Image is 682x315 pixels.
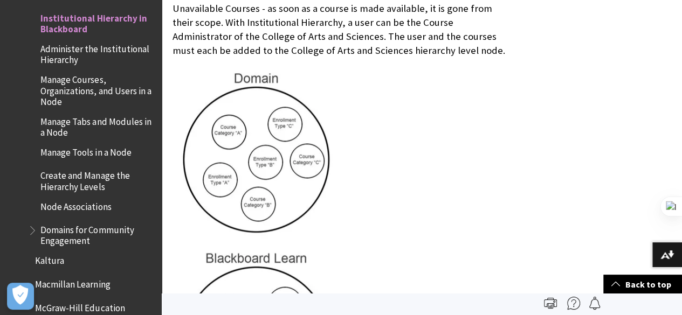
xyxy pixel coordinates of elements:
img: Print [544,297,557,310]
span: Administer the Institutional Hierarchy [40,40,154,66]
a: Back to top [603,275,682,295]
span: Create and Manage the Hierarchy Levels [40,167,154,192]
span: McGraw-Hill Education [35,299,125,313]
span: Domains for Community Engagement [40,221,154,247]
span: Manage Tabs and Modules in a Node [40,113,154,138]
span: Kaltura [35,252,64,267]
img: Follow this page [588,297,601,310]
span: Institutional Hierarchy in Blackboard [40,9,154,34]
span: Manage Tools in a Node [40,143,131,158]
span: Macmillan Learning [35,275,110,290]
button: Open Preferences [7,283,34,310]
span: Node Associations [40,198,111,212]
span: Manage Courses, Organizations, and Users in a Node [40,71,154,107]
img: More help [567,297,580,310]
